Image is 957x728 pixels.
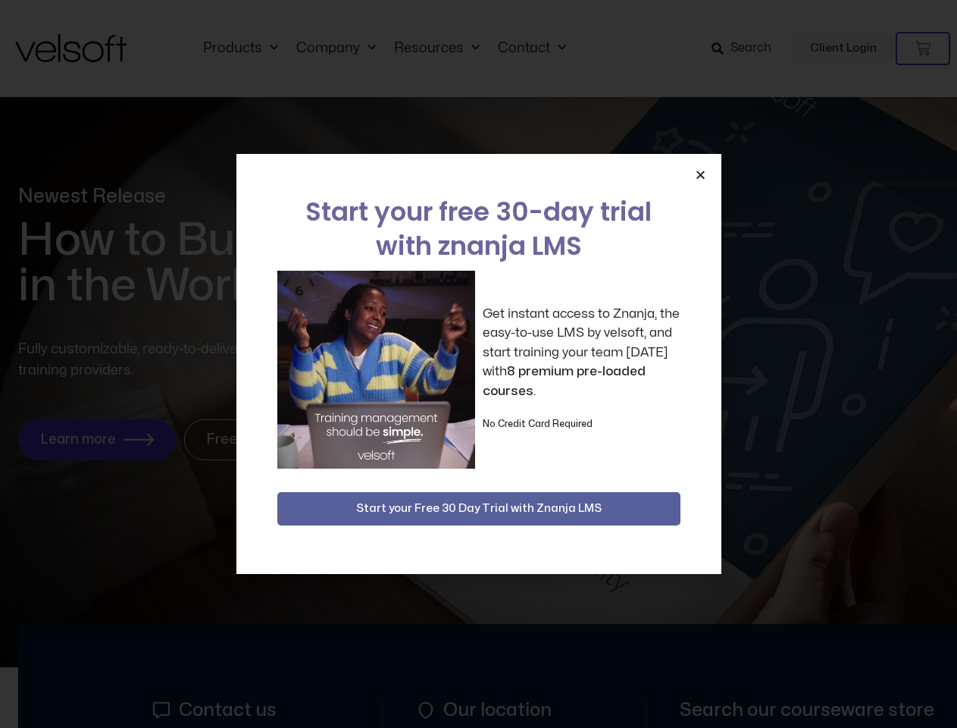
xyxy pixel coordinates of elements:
strong: No Credit Card Required [483,419,593,428]
span: Start your Free 30 Day Trial with Znanja LMS [356,500,602,518]
img: a woman sitting at her laptop dancing [277,271,475,469]
button: Start your Free 30 Day Trial with Znanja LMS [277,492,680,526]
a: Close [695,169,706,180]
strong: 8 premium pre-loaded courses [483,365,646,397]
h2: Start your free 30-day trial with znanja LMS [277,195,680,263]
p: Get instant access to Znanja, the easy-to-use LMS by velsoft, and start training your team [DATE]... [483,304,680,401]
